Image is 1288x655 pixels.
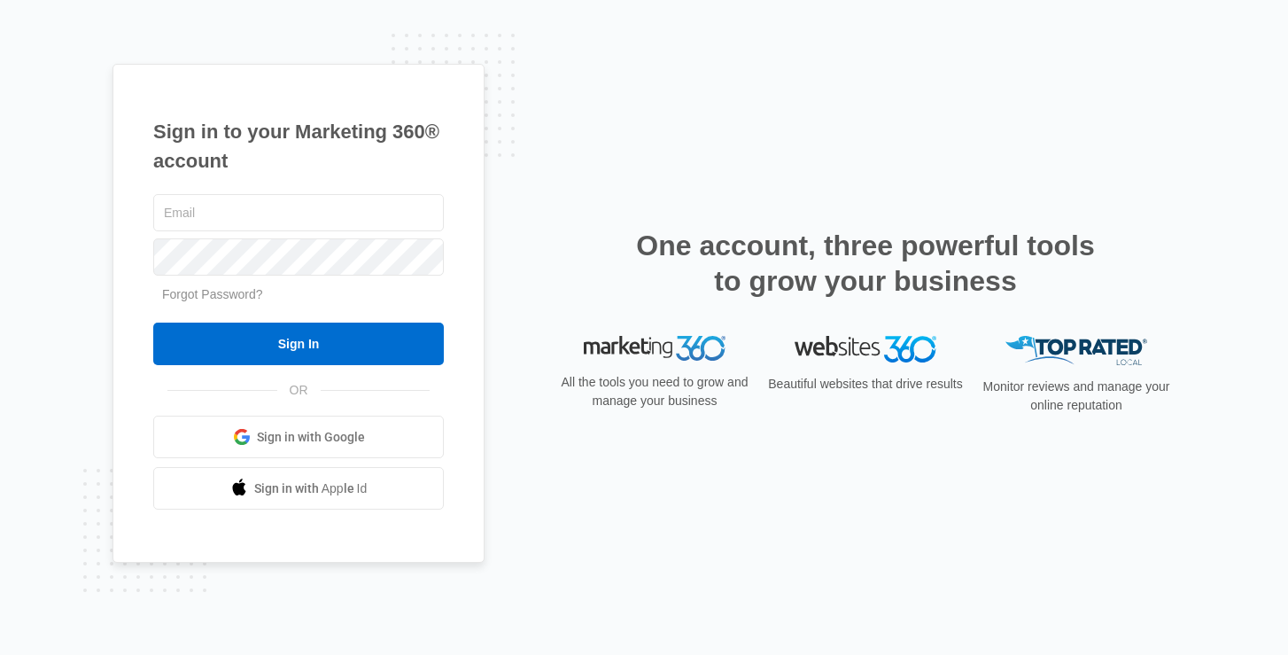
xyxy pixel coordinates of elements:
[977,378,1175,415] p: Monitor reviews and manage your online reputation
[766,375,965,394] p: Beautiful websites that drive results
[795,336,936,362] img: Websites 360
[162,287,263,301] a: Forgot Password?
[555,373,754,410] p: All the tools you need to grow and manage your business
[1005,336,1147,365] img: Top Rated Local
[254,480,368,498] span: Sign in with Apple Id
[257,428,365,447] span: Sign in with Google
[153,467,444,510] a: Sign in with Apple Id
[153,323,444,365] input: Sign In
[153,117,444,175] h1: Sign in to your Marketing 360® account
[153,194,444,231] input: Email
[631,228,1100,299] h2: One account, three powerful tools to grow your business
[277,381,321,400] span: OR
[584,336,725,361] img: Marketing 360
[153,416,444,458] a: Sign in with Google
